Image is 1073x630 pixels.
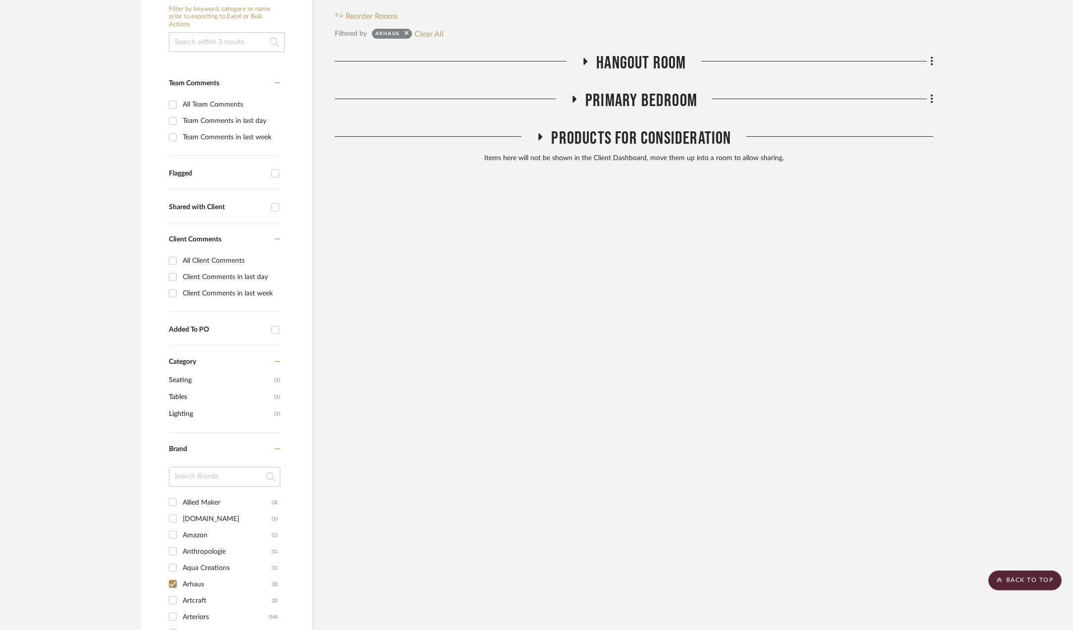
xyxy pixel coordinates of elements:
div: (1) [272,527,278,543]
div: (14) [269,609,278,625]
span: Tables [169,389,272,405]
div: Arteriors [183,609,269,625]
div: Artcraft [183,593,272,609]
div: Aqua Creations [183,560,272,576]
div: Team Comments in last day [183,113,278,129]
div: Shared with Client [169,203,266,212]
span: Reorder Rooms [346,10,398,22]
div: Client Comments in last week [183,286,278,301]
div: All Client Comments [183,253,278,269]
div: (3) [272,576,278,592]
span: Seating [169,372,272,389]
div: Team Comments in last week [183,129,278,145]
div: Added To PO [169,326,266,334]
div: Allied Maker [183,495,272,511]
div: Items here will not be shown in the Client Dashboard, move them up into a room to allow sharing. [335,153,933,164]
button: Clear All [414,27,444,40]
div: Arhaus [375,30,400,40]
span: Category [169,358,196,366]
input: Search Brands [169,467,280,487]
span: Lighting [169,405,272,422]
span: Hangout Room [596,53,686,74]
div: Filtered by [335,28,367,39]
span: Client Comments [169,236,221,243]
input: Search within 3 results [169,32,285,52]
span: Brand [169,446,187,453]
span: (1) [274,406,280,422]
span: (1) [274,389,280,405]
scroll-to-top-button: BACK TO TOP [988,571,1062,590]
span: Products For Consideration [551,128,731,149]
div: (3) [272,495,278,511]
div: Amazon [183,527,272,543]
span: Primary Bedroom [585,90,697,112]
div: (1) [272,511,278,527]
div: Client Comments in last day [183,269,278,285]
h6: Filter by keyword, category or name prior to exporting to Excel or Bulk Actions [169,5,285,29]
div: (2) [272,593,278,609]
div: [DOMAIN_NAME] [183,511,272,527]
div: (1) [272,560,278,576]
span: Team Comments [169,80,219,87]
span: (1) [274,372,280,388]
div: All Team Comments [183,97,278,113]
div: (1) [272,544,278,560]
div: Arhaus [183,576,272,592]
button: Reorder Rooms [335,10,399,22]
div: Flagged [169,170,266,178]
div: Anthropologie [183,544,272,560]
